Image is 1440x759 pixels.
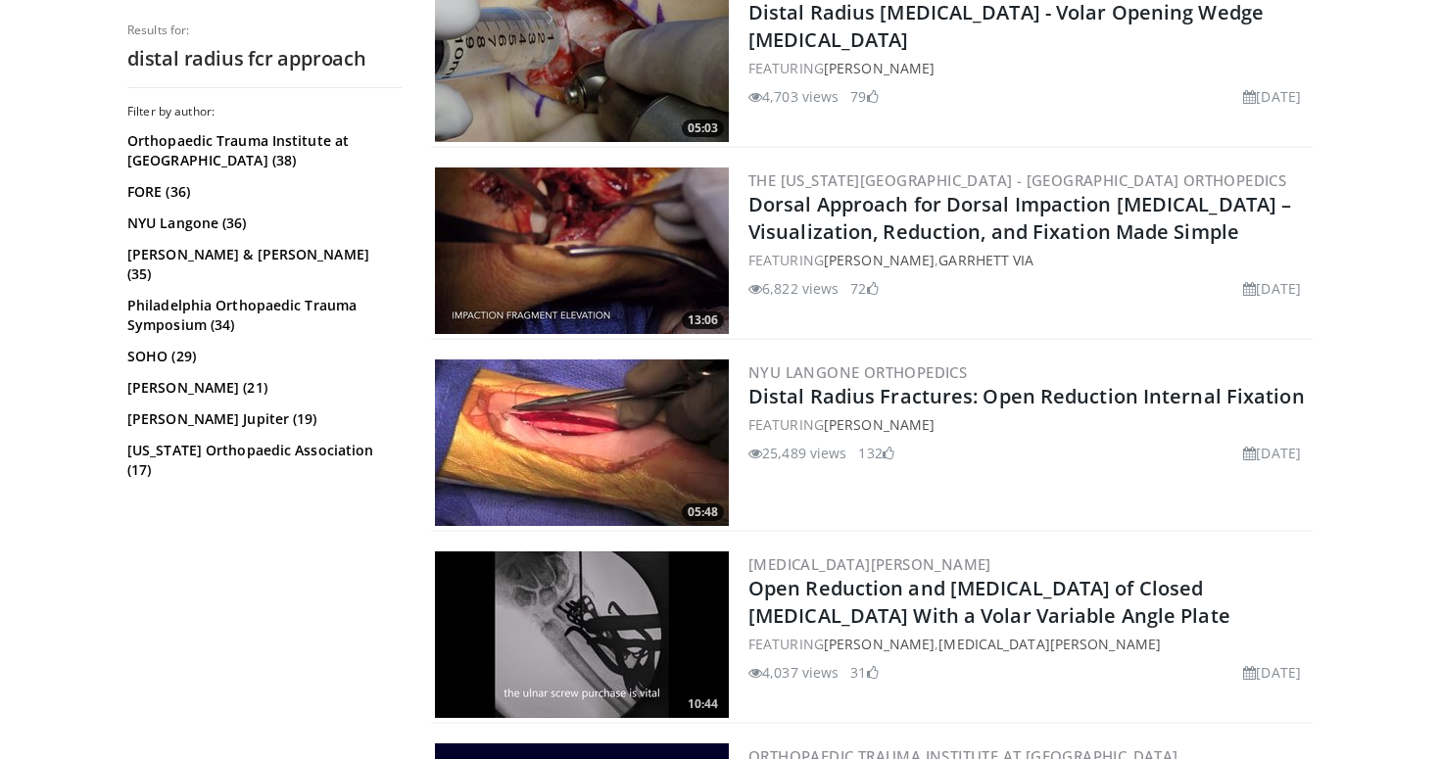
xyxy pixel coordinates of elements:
a: The [US_STATE][GEOGRAPHIC_DATA] - [GEOGRAPHIC_DATA] Orthopedics [748,170,1286,190]
h2: distal radius fcr approach [127,46,402,71]
h3: Filter by author: [127,104,402,119]
li: [DATE] [1243,662,1301,683]
li: 79 [850,86,878,107]
a: [US_STATE] Orthopaedic Association (17) [127,441,397,480]
li: 6,822 views [748,278,839,299]
a: 05:48 [435,359,729,526]
a: [PERSON_NAME] & [PERSON_NAME] (35) [127,245,397,284]
div: FEATURING [748,414,1309,435]
li: 4,703 views [748,86,839,107]
div: FEATURING , [748,250,1309,270]
li: 25,489 views [748,443,846,463]
a: [MEDICAL_DATA][PERSON_NAME] [748,554,991,574]
a: [PERSON_NAME] (21) [127,378,397,398]
li: 4,037 views [748,662,839,683]
a: 10:44 [435,551,729,718]
a: [MEDICAL_DATA][PERSON_NAME] [938,635,1161,653]
li: [DATE] [1243,443,1301,463]
a: NYU Langone (36) [127,213,397,233]
li: 72 [850,278,878,299]
li: [DATE] [1243,278,1301,299]
img: 5fa26224-b101-4fa0-a169-ba2a7945ead4.300x170_q85_crop-smart_upscale.jpg [435,551,729,718]
a: Philadelphia Orthopaedic Trauma Symposium (34) [127,296,397,335]
a: SOHO (29) [127,347,397,366]
a: 13:06 [435,167,729,334]
a: Open Reduction and [MEDICAL_DATA] of Closed [MEDICAL_DATA] With a Volar Variable Angle Plate [748,575,1230,629]
a: [PERSON_NAME] [824,59,935,77]
li: 132 [858,443,893,463]
a: Distal Radius Fractures: Open Reduction Internal Fixation [748,383,1305,409]
a: [PERSON_NAME] Jupiter (19) [127,409,397,429]
a: Dorsal Approach for Dorsal Impaction [MEDICAL_DATA] – Visualization, Reduction, and Fixation Made... [748,191,1291,245]
div: FEATURING [748,58,1309,78]
span: 10:44 [682,695,724,713]
a: FORE (36) [127,182,397,202]
span: 13:06 [682,311,724,329]
img: bc58b799-5045-44a7-a548-f03e4d12a111.300x170_q85_crop-smart_upscale.jpg [435,359,729,526]
a: [PERSON_NAME] [824,635,935,653]
li: [DATE] [1243,86,1301,107]
div: FEATURING , [748,634,1309,654]
img: fa3a2abd-d015-4e78-9db5-4d372e4775d4.300x170_q85_crop-smart_upscale.jpg [435,167,729,334]
p: Results for: [127,23,402,38]
span: 05:48 [682,503,724,521]
a: Orthopaedic Trauma Institute at [GEOGRAPHIC_DATA] (38) [127,131,397,170]
a: [PERSON_NAME] [824,251,935,269]
span: 05:03 [682,119,724,137]
a: [PERSON_NAME] [824,415,935,434]
li: 31 [850,662,878,683]
a: NYU Langone Orthopedics [748,362,967,382]
a: Garrhett Via [938,251,1033,269]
